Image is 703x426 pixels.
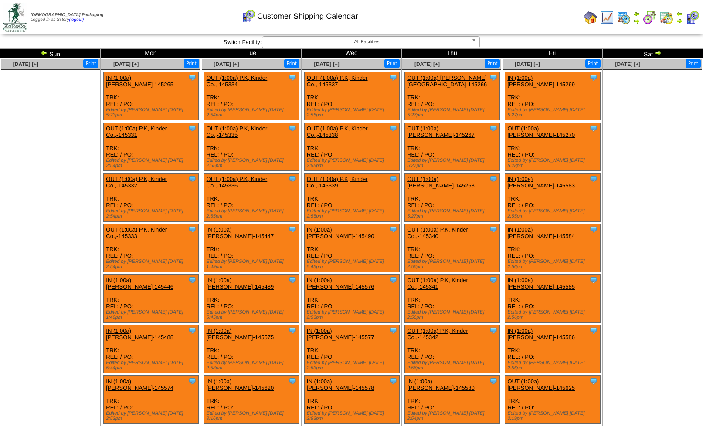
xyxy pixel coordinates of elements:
div: Edited by [PERSON_NAME] [DATE] 2:56pm [507,360,600,371]
td: Sun [0,49,101,58]
img: Tooltip [589,326,598,335]
a: OUT (1:00a) [PERSON_NAME]-145268 [407,176,475,189]
div: Edited by [PERSON_NAME] [DATE] 2:54pm [106,208,198,219]
a: OUT (1:00a) P.K, Kinder Co.,-145338 [307,125,368,138]
div: TRK: REL: / PO: [104,123,199,171]
div: Edited by [PERSON_NAME] [DATE] 2:56pm [507,259,600,269]
div: TRK: REL: / PO: [204,376,299,424]
img: Tooltip [589,276,598,284]
span: [DATE] [+] [615,61,640,67]
img: Tooltip [489,276,498,284]
a: OUT (1:00a) [PERSON_NAME][GEOGRAPHIC_DATA]-145266 [407,75,487,88]
a: OUT (1:00a) P.K, Kinder Co.,-145332 [106,176,167,189]
div: Edited by [PERSON_NAME] [DATE] 2:54pm [106,158,198,168]
a: IN (1:00a) [PERSON_NAME]-145584 [507,226,575,239]
img: calendarcustomer.gif [686,10,700,24]
div: Edited by [PERSON_NAME] [DATE] 2:55pm [207,158,299,168]
div: TRK: REL: / PO: [405,224,500,272]
div: Edited by [PERSON_NAME] [DATE] 2:53pm [307,310,399,320]
img: Tooltip [389,225,397,234]
div: TRK: REL: / PO: [104,72,199,120]
a: [DATE] [+] [214,61,239,67]
a: OUT (1:00a) P.K, Kinder Co.,-145340 [407,226,468,239]
div: Edited by [PERSON_NAME] [DATE] 2:55pm [207,208,299,219]
img: Tooltip [288,174,297,183]
div: TRK: REL: / PO: [405,174,500,222]
div: TRK: REL: / PO: [505,275,600,323]
div: TRK: REL: / PO: [304,72,399,120]
div: TRK: REL: / PO: [104,224,199,272]
a: OUT (1:00a) P.K, Kinder Co.,-145339 [307,176,368,189]
div: TRK: REL: / PO: [304,376,399,424]
a: IN (1:00a) [PERSON_NAME]-145576 [307,277,374,290]
div: Edited by [PERSON_NAME] [DATE] 2:53pm [307,411,399,421]
span: Customer Shipping Calendar [257,12,358,21]
div: TRK: REL: / PO: [505,224,600,272]
div: TRK: REL: / PO: [204,325,299,373]
img: calendarinout.gif [659,10,673,24]
a: (logout) [69,17,84,22]
div: TRK: REL: / PO: [104,275,199,323]
div: Edited by [PERSON_NAME] [DATE] 1:49pm [207,259,299,269]
td: Fri [502,49,602,58]
a: IN (1:00a) [PERSON_NAME]-145585 [507,277,575,290]
a: IN (1:00a) [PERSON_NAME]-145583 [507,176,575,189]
div: TRK: REL: / PO: [304,224,399,272]
img: arrowright.gif [633,17,640,24]
img: arrowleft.gif [41,49,48,56]
a: IN (1:00a) [PERSON_NAME]-145620 [207,378,274,391]
div: TRK: REL: / PO: [405,72,500,120]
td: Mon [101,49,201,58]
img: Tooltip [188,225,197,234]
img: Tooltip [188,377,197,385]
td: Wed [301,49,401,58]
div: Edited by [PERSON_NAME] [DATE] 5:23pm [106,107,198,118]
img: calendarcustomer.gif [241,9,255,23]
div: Edited by [PERSON_NAME] [DATE] 3:19pm [507,411,600,421]
span: All Facilities [266,37,468,47]
img: Tooltip [389,174,397,183]
img: line_graph.gif [600,10,614,24]
img: Tooltip [288,276,297,284]
div: Edited by [PERSON_NAME] [DATE] 2:55pm [507,208,600,219]
span: [DATE] [+] [314,61,340,67]
img: Tooltip [288,73,297,82]
img: Tooltip [288,377,297,385]
div: TRK: REL: / PO: [405,275,500,323]
img: Tooltip [288,124,297,133]
div: TRK: REL: / PO: [505,376,600,424]
a: IN (1:00a) [PERSON_NAME]-145447 [207,226,274,239]
img: Tooltip [589,124,598,133]
div: Edited by [PERSON_NAME] [DATE] 5:28pm [507,158,600,168]
a: IN (1:00a) [PERSON_NAME]-145574 [106,378,173,391]
img: Tooltip [489,124,498,133]
button: Print [485,59,500,68]
a: [DATE] [+] [515,61,540,67]
div: TRK: REL: / PO: [204,174,299,222]
span: [DEMOGRAPHIC_DATA] Packaging [31,13,103,17]
div: TRK: REL: / PO: [204,224,299,272]
span: [DATE] [+] [113,61,139,67]
div: TRK: REL: / PO: [505,174,600,222]
button: Print [83,59,98,68]
img: arrowright.gif [655,49,662,56]
a: OUT (1:00a) P.K, Kinder Co.,-145342 [407,327,468,341]
div: TRK: REL: / PO: [405,123,500,171]
div: Edited by [PERSON_NAME] [DATE] 5:45pm [307,259,399,269]
img: Tooltip [489,326,498,335]
div: Edited by [PERSON_NAME] [DATE] 2:54pm [407,411,499,421]
img: Tooltip [389,276,397,284]
a: [DATE] [+] [414,61,440,67]
div: Edited by [PERSON_NAME] [DATE] 2:55pm [307,158,399,168]
a: OUT (1:00a) P.K, Kinder Co.,-145335 [207,125,268,138]
div: TRK: REL: / PO: [505,72,600,120]
div: Edited by [PERSON_NAME] [DATE] 2:53pm [106,411,198,421]
div: Edited by [PERSON_NAME] [DATE] 2:54pm [106,259,198,269]
a: OUT (1:00a) [PERSON_NAME]-145267 [407,125,475,138]
img: Tooltip [589,377,598,385]
div: Edited by [PERSON_NAME] [DATE] 2:56pm [407,259,499,269]
a: IN (1:00a) [PERSON_NAME]-145575 [207,327,274,341]
div: Edited by [PERSON_NAME] [DATE] 2:55pm [307,107,399,118]
img: Tooltip [489,73,498,82]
